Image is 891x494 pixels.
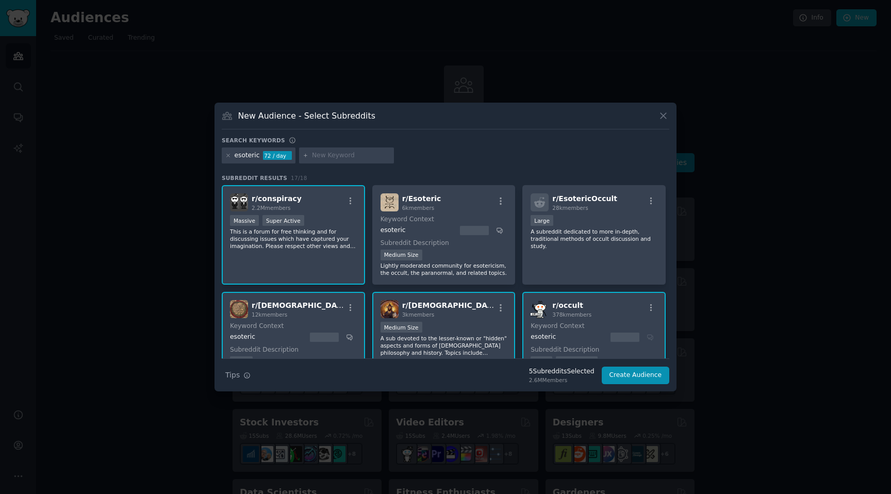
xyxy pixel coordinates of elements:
[235,151,260,160] div: esoteric
[381,193,399,211] img: Esoteric
[312,151,390,160] input: New Keyword
[402,205,435,211] span: 6k members
[222,137,285,144] h3: Search keywords
[602,367,670,384] button: Create Audience
[402,194,441,203] span: r/ Esoteric
[252,205,291,211] span: 2.2M members
[552,194,617,203] span: r/ EsotericOccult
[230,356,253,367] div: Large
[381,322,422,333] div: Medium Size
[531,300,549,318] img: occult
[531,345,657,355] dt: Subreddit Description
[556,356,598,367] div: High Activity
[531,322,654,331] dt: Keyword Context
[238,110,375,121] h3: New Audience - Select Subreddits
[222,174,287,182] span: Subreddit Results
[402,311,435,318] span: 3k members
[230,228,357,250] p: This is a forum for free thinking and for discussing issues which have captured your imagination....
[222,366,254,384] button: Tips
[531,356,552,367] div: Huge
[381,262,507,276] p: Lightly moderated community for esotericism, the occult, the paranormal, and related topics.
[381,300,399,318] img: EsotericChristianity
[262,215,304,226] div: Super Active
[252,301,350,309] span: r/ [DEMOGRAPHIC_DATA]
[381,239,507,248] dt: Subreddit Description
[529,367,595,376] div: 5 Subreddit s Selected
[252,194,302,203] span: r/ conspiracy
[552,311,591,318] span: 378k members
[552,301,583,309] span: r/ occult
[263,151,292,160] div: 72 / day
[402,301,500,309] span: r/ [DEMOGRAPHIC_DATA]
[531,333,607,342] div: esoteric
[531,215,553,226] div: Large
[230,300,248,318] img: Esotericism
[230,322,353,331] dt: Keyword Context
[291,175,307,181] span: 17 / 18
[381,335,507,356] p: A sub devoted to the lesser-known or "hidden" aspects and forms of [DEMOGRAPHIC_DATA] philosophy ...
[381,215,504,224] dt: Keyword Context
[230,333,306,342] div: esoteric
[230,193,248,211] img: conspiracy
[230,345,357,355] dt: Subreddit Description
[381,250,422,260] div: Medium Size
[381,226,457,235] div: esoteric
[225,370,240,381] span: Tips
[531,228,657,250] p: A subreddit dedicated to more in-depth, traditional methods of occult discussion and study.
[230,215,259,226] div: Massive
[252,311,287,318] span: 12k members
[529,376,595,384] div: 2.6M Members
[552,205,588,211] span: 28k members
